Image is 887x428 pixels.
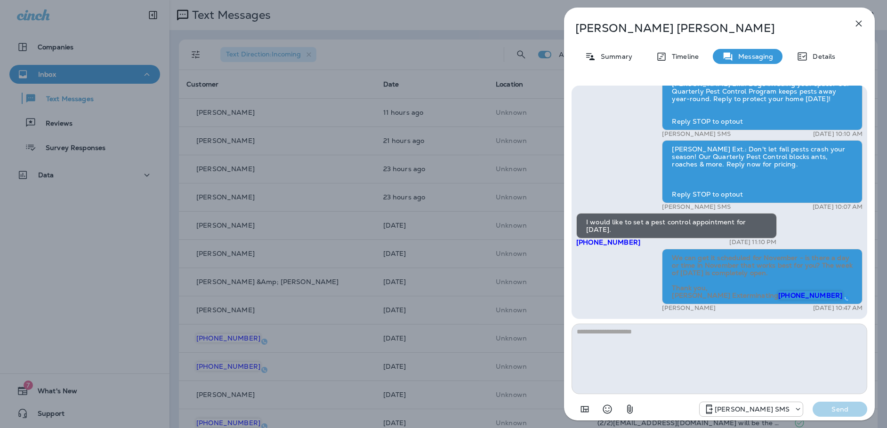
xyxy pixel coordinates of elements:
[662,140,863,203] div: [PERSON_NAME] Ext.: Don't let fall pests crash your season! Our Quarterly Pest Control blocks ant...
[672,254,855,300] span: We can get it scheduled for November - is there a day or time in November that works best for you...
[729,238,776,246] p: [DATE] 11:10 PM
[596,53,632,60] p: Summary
[576,238,640,246] span: [PHONE_NUMBER]
[576,213,777,238] div: I would like to set a pest control appointment for [DATE].
[598,400,617,419] button: Select an emoji
[778,291,842,300] span: [PHONE_NUMBER]
[662,130,730,138] p: [PERSON_NAME] SMS
[715,405,790,413] p: [PERSON_NAME] SMS
[808,53,835,60] p: Details
[667,53,699,60] p: Timeline
[662,203,730,211] p: [PERSON_NAME] SMS
[662,75,863,130] div: [PERSON_NAME] Ext.: Bugs invading your space? Our Quarterly Pest Control Program keeps pests away...
[575,22,832,35] p: [PERSON_NAME] [PERSON_NAME]
[813,304,863,312] p: [DATE] 10:47 AM
[813,203,863,211] p: [DATE] 10:07 AM
[813,130,863,138] p: [DATE] 10:10 AM
[575,400,594,419] button: Add in a premade template
[700,404,803,415] div: +1 (757) 760-3335
[662,304,716,312] p: [PERSON_NAME]
[734,53,773,60] p: Messaging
